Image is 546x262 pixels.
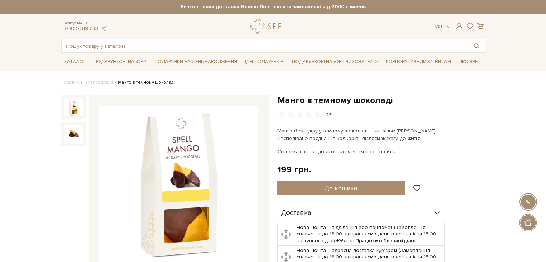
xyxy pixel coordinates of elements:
span: | [441,24,442,30]
span: Доставка [281,210,311,216]
span: До кошика [325,184,357,192]
a: Подарункові набори [91,56,149,67]
button: Пошук товару у каталозі [468,39,485,52]
td: Нова Пошта – відділення або поштомат (Замовлення сплаченні до 16:00 відправляємо день в день, піс... [295,223,444,246]
li: Манго в темному шоколаді [113,79,174,86]
a: Ідеї подарунків [242,56,286,67]
p: Манго без цукру у темному шоколаді — як фільм [PERSON_NAME]: несподіване поєднання кольорів і піс... [277,127,446,142]
a: telegram [100,25,107,32]
a: Подарунки на День народження [151,56,240,67]
a: Про Spell [456,56,485,67]
div: 0/5 [325,112,333,118]
span: Консультація: [65,21,107,25]
a: Корпоративним клієнтам [383,56,454,68]
a: Вся продукція [84,80,113,85]
a: Подарункові набори вихователю [289,56,381,68]
a: Каталог [61,56,89,67]
button: До кошика [277,181,405,195]
div: Ук [435,24,450,30]
input: Пошук товару у каталозі [62,39,468,52]
img: Манго в темному шоколаді [64,98,83,116]
a: Головна [61,80,79,85]
a: logo [250,19,295,34]
b: Працюємо без вихідних. [355,238,416,244]
a: En [443,24,450,30]
img: Манго в темному шоколаді [64,125,83,144]
p: Солодка історія, до якої захочеться повертатись. [277,148,446,155]
strong: Безкоштовна доставка Новою Поштою при замовленні від 2000 гривень [61,4,485,10]
div: 199 грн. [277,164,311,175]
a: 0 800 319 233 [65,25,98,32]
h1: Манго в темному шоколаді [277,95,485,106]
